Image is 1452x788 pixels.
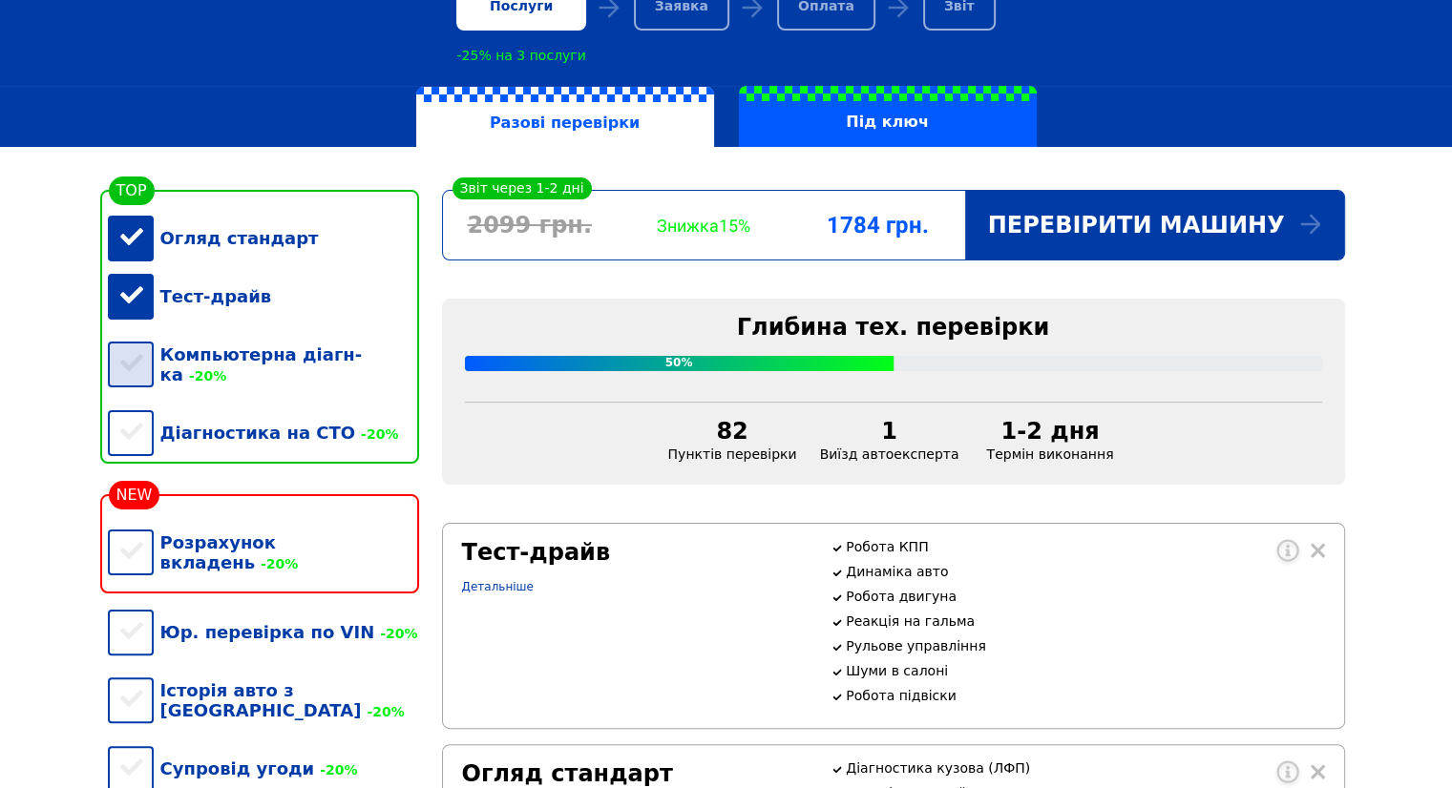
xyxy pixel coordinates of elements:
[617,216,790,236] div: Знижка
[846,760,1324,776] p: Діагностика кузова (ЛФП)
[739,86,1037,147] label: Під ключ
[443,212,617,238] div: 2099 грн.
[809,418,971,462] div: Виїзд автоексперта
[657,418,809,462] div: Пунктів перевірки
[361,704,404,719] span: -20%
[846,539,1324,554] p: Робота КПП
[846,663,1324,678] p: Шуми в салоні
[465,314,1322,341] div: Глибина тех. перевірки
[719,216,750,236] span: 15%
[846,613,1324,629] p: Реакція на гальма
[416,87,714,148] label: Разові перевірки
[108,513,419,591] div: Розрахунок вкладень
[790,212,964,238] div: 1784 грн.
[668,418,797,445] div: 82
[108,661,419,739] div: Історія авто з [GEOGRAPHIC_DATA]
[846,589,1324,604] p: Робота двигуна
[965,191,1344,259] div: Перевірити машину
[846,638,1324,653] p: Рульове управління
[108,267,419,325] div: Тест-драйв
[183,368,226,384] span: -20%
[970,418,1129,462] div: Термін виконання
[255,556,298,571] span: -20%
[846,564,1324,579] p: Динаміка авто
[108,603,419,661] div: Юр. перевірка по VIN
[374,626,417,641] span: -20%
[314,762,357,778] span: -20%
[456,48,585,63] div: -25% на 3 послуги
[108,325,419,404] div: Компьютерна діагн-ка
[462,580,534,593] a: Детальніше
[465,356,894,371] div: 50%
[820,418,959,445] div: 1
[726,86,1049,147] a: Під ключ
[355,426,398,442] span: -20%
[846,688,1324,703] p: Робота підвіски
[981,418,1118,445] div: 1-2 дня
[462,539,809,566] div: Тест-драйв
[462,760,809,787] div: Огляд стандарт
[108,404,419,462] div: Діагностика на СТО
[108,209,419,267] div: Огляд стандарт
